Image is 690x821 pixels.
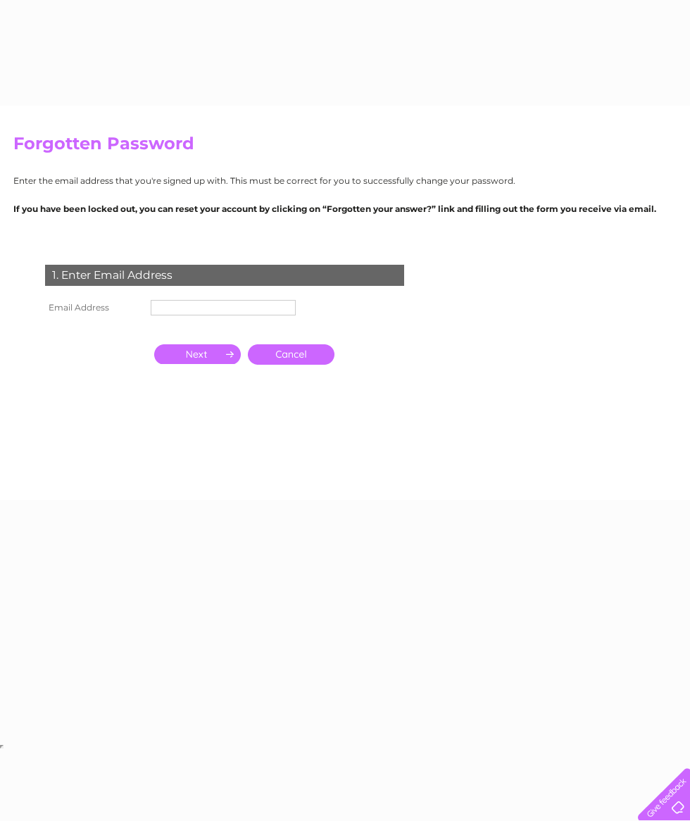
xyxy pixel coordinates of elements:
p: If you have been locked out, you can reset your account by clicking on “Forgotten your answer?” l... [13,202,684,215]
th: Email Address [42,296,147,319]
div: 1. Enter Email Address [45,265,404,286]
p: Enter the email address that you're signed up with. This must be correct for you to successfully ... [13,174,684,187]
a: Cancel [248,344,334,365]
h2: Forgotten Password [13,134,684,161]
